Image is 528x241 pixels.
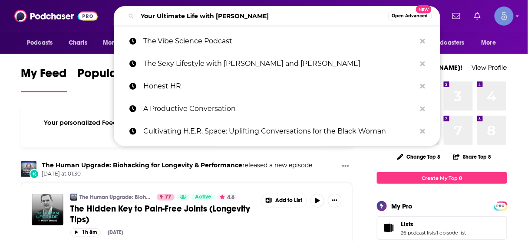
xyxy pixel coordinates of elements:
[103,37,134,49] span: Monitoring
[70,228,101,237] button: 1h 8m
[339,161,353,172] button: Show More Button
[392,151,446,162] button: Change Top 8
[453,148,492,165] button: Share Top 8
[423,37,465,49] span: For Podcasters
[217,194,237,201] button: 4.6
[391,202,412,210] div: My Pro
[401,230,436,236] a: 26 podcast lists
[388,11,432,21] button: Open AdvancedNew
[14,8,98,24] img: Podchaser - Follow, Share and Rate Podcasts
[495,203,506,209] span: PRO
[138,9,388,23] input: Search podcasts, credits, & more...
[114,98,440,120] a: A Productive Conversation
[495,7,514,26] button: Show profile menu
[143,75,416,98] p: Honest HR
[261,194,307,208] button: Show More Button
[114,30,440,52] a: The Vibe Science Podcast
[21,108,353,147] div: Your personalized Feed is curated based on the Podcasts, Creators, Users, and Lists that you Follow.
[157,194,175,201] a: 77
[97,35,145,51] button: open menu
[437,230,466,236] a: 1 episode list
[30,169,39,179] div: New Episode
[143,98,416,120] p: A Productive Conversation
[328,194,342,208] button: Show More Button
[195,193,211,202] span: Active
[77,66,151,86] span: Popular Feed
[32,194,63,225] img: The Hidden Key to Pain-Free Joints (Longevity Tips)
[108,229,123,235] div: [DATE]
[69,37,87,49] span: Charts
[114,120,440,143] a: Cultivating H.E.R. Space: Uplifting Conversations for the Black Woman
[70,203,250,225] span: The Hidden Key to Pain-Free Joints (Longevity Tips)
[401,220,413,228] span: Lists
[42,170,312,178] span: [DATE] at 01:30
[21,66,67,86] span: My Feed
[27,37,53,49] span: Podcasts
[472,63,507,72] a: View Profile
[70,203,255,225] a: The Hidden Key to Pain-Free Joints (Longevity Tips)
[495,202,506,209] a: PRO
[191,194,215,201] a: Active
[495,7,514,26] span: Logged in as Spiral5-G1
[449,9,464,23] a: Show notifications dropdown
[377,172,507,184] a: Create My Top 8
[377,216,507,240] span: Lists
[143,120,416,143] p: Cultivating H.E.R. Space: Uplifting Conversations for the Black Woman
[380,222,397,234] a: Lists
[143,30,416,52] p: The Vibe Science Podcast
[42,161,312,169] h3: released a new episode
[42,161,242,169] a: The Human Upgrade: Biohacking for Longevity & Performance
[143,52,416,75] p: The Sexy Lifestyle with Carol and David
[416,5,432,13] span: New
[114,6,440,26] div: Search podcasts, credits, & more...
[475,35,507,51] button: open menu
[63,35,92,51] a: Charts
[471,9,484,23] a: Show notifications dropdown
[114,75,440,98] a: Honest HR
[70,194,77,201] img: The Human Upgrade: Biohacking for Longevity & Performance
[401,220,466,228] a: Lists
[114,52,440,75] a: The Sexy Lifestyle with [PERSON_NAME] and [PERSON_NAME]
[275,197,302,204] span: Add to List
[482,37,496,49] span: More
[165,193,171,202] span: 77
[392,14,428,18] span: Open Advanced
[21,35,64,51] button: open menu
[417,35,477,51] button: open menu
[79,194,151,201] a: The Human Upgrade: Biohacking for Longevity & Performance
[21,161,36,177] img: The Human Upgrade: Biohacking for Longevity & Performance
[21,66,67,92] a: My Feed
[495,7,514,26] img: User Profile
[77,66,151,92] a: Popular Feed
